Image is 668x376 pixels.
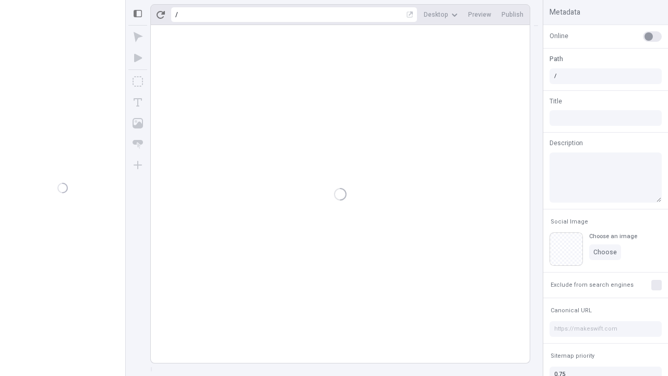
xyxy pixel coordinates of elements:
button: Box [128,72,147,91]
span: Path [550,54,563,64]
span: Description [550,138,583,148]
button: Button [128,135,147,154]
span: Desktop [424,10,448,19]
span: Sitemap priority [551,352,594,360]
button: Canonical URL [548,304,594,317]
button: Sitemap priority [548,350,597,362]
button: Text [128,93,147,112]
button: Publish [497,7,528,22]
div: / [175,10,178,19]
span: Canonical URL [551,307,592,314]
button: Exclude from search engines [548,279,636,291]
span: Online [550,31,568,41]
span: Exclude from search engines [551,281,634,289]
button: Desktop [420,7,462,22]
button: Image [128,114,147,133]
span: Choose [593,248,617,256]
span: Publish [502,10,523,19]
button: Preview [464,7,495,22]
div: Choose an image [589,232,637,240]
button: Social Image [548,216,590,228]
button: Choose [589,244,621,260]
span: Title [550,97,562,106]
span: Preview [468,10,491,19]
input: https://makeswift.com [550,321,662,337]
span: Social Image [551,218,588,226]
